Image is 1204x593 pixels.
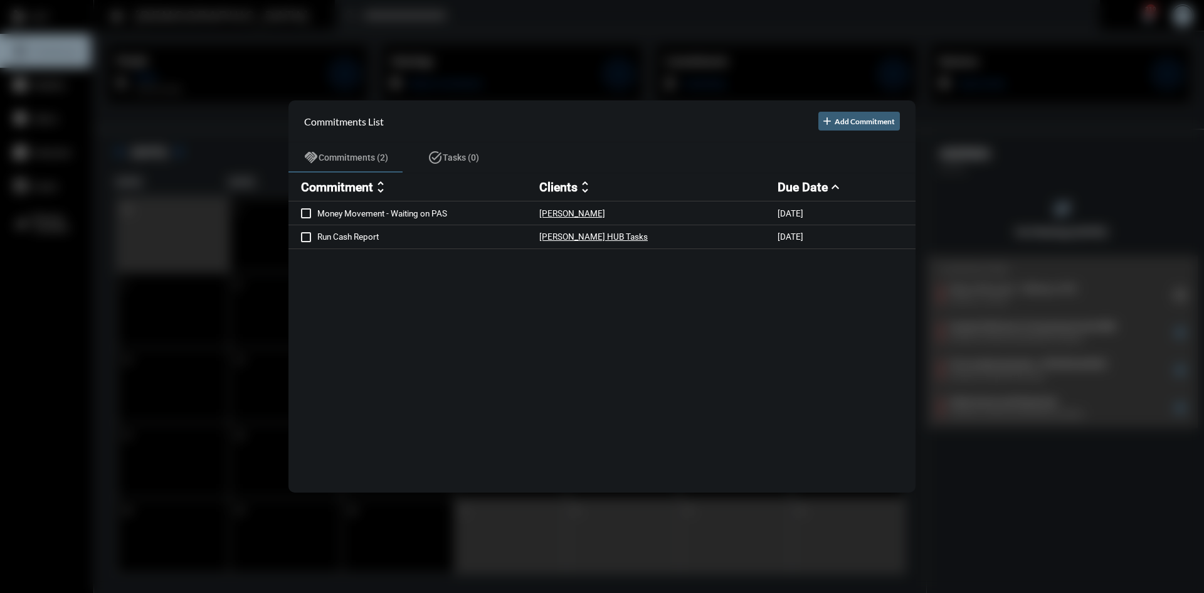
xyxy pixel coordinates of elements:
p: [PERSON_NAME] HUB Tasks [539,232,648,242]
h2: Due Date [778,180,828,195]
h2: Commitments List [304,115,384,127]
p: [DATE] [778,232,803,242]
h2: Commitment [301,180,373,195]
mat-icon: unfold_more [578,179,593,195]
h2: Clients [539,180,578,195]
button: Add Commitment [818,112,900,131]
p: [DATE] [778,208,803,218]
p: Money Movement - Waiting on PAS [317,208,539,218]
span: Commitments (2) [319,152,388,163]
p: Run Cash Report [317,232,539,242]
mat-icon: add [821,115,833,127]
mat-icon: handshake [304,150,319,165]
mat-icon: unfold_more [373,179,388,195]
mat-icon: expand_less [828,179,843,195]
span: Tasks (0) [443,152,479,163]
mat-icon: task_alt [428,150,443,165]
p: [PERSON_NAME] [539,208,605,218]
